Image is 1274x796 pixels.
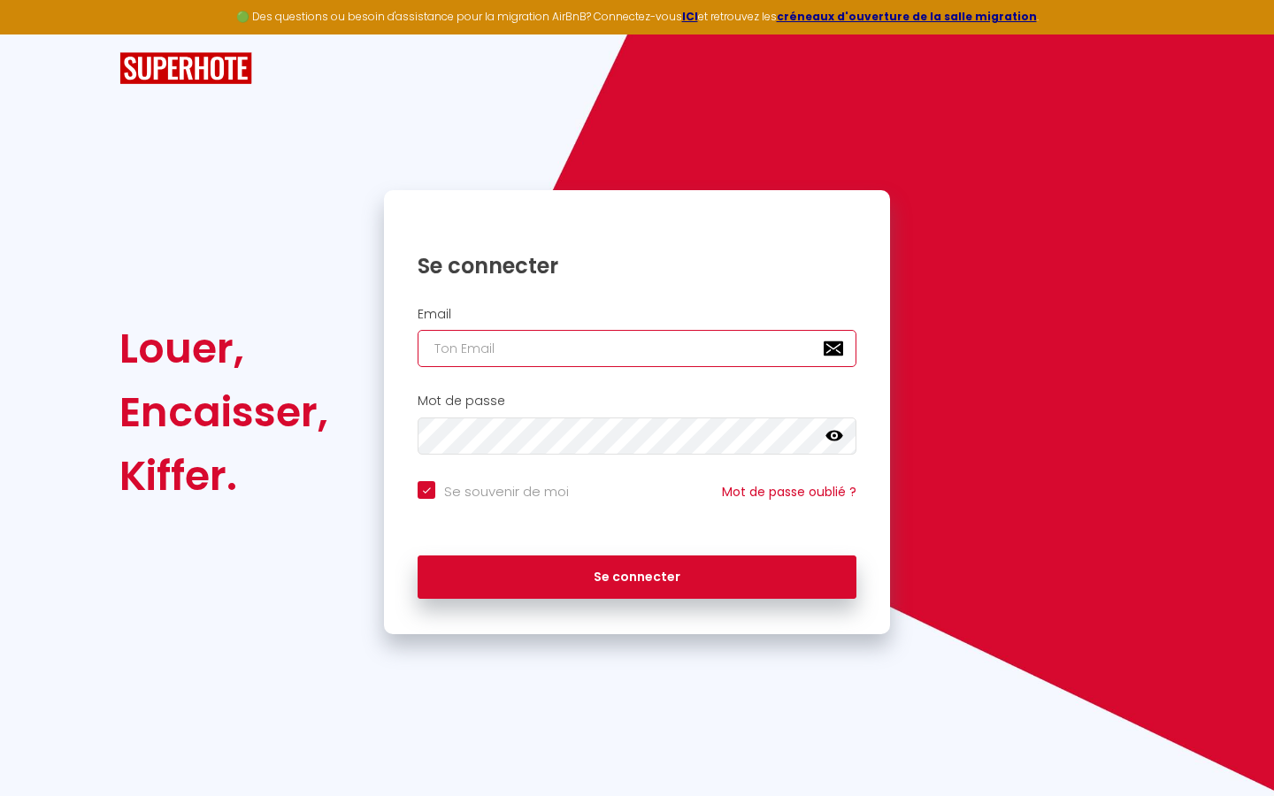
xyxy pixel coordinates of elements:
[418,394,856,409] h2: Mot de passe
[119,444,328,508] div: Kiffer.
[119,317,328,380] div: Louer,
[119,380,328,444] div: Encaisser,
[418,555,856,600] button: Se connecter
[14,7,67,60] button: Ouvrir le widget de chat LiveChat
[777,9,1037,24] a: créneaux d'ouverture de la salle migration
[418,252,856,279] h1: Se connecter
[119,52,252,85] img: SuperHote logo
[418,307,856,322] h2: Email
[722,483,856,501] a: Mot de passe oublié ?
[682,9,698,24] a: ICI
[418,330,856,367] input: Ton Email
